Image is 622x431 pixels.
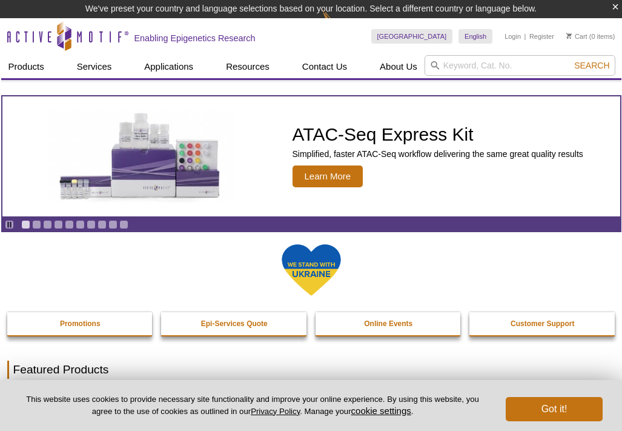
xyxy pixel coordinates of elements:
[251,407,300,416] a: Privacy Policy
[574,61,609,70] span: Search
[108,220,117,229] a: Go to slide 9
[2,96,620,216] a: ATAC-Seq Express Kit ATAC-Seq Express Kit Simplified, faster ATAC-Seq workflow delivering the sam...
[511,319,574,328] strong: Customer Support
[351,406,411,416] button: cookie settings
[65,220,74,229] a: Go to slide 5
[571,60,613,71] button: Search
[295,55,354,78] a: Contact Us
[54,220,63,229] a: Go to slide 4
[43,220,52,229] a: Go to slide 3
[219,55,277,78] a: Resources
[293,165,363,187] span: Learn More
[293,125,583,144] h2: ATAC-Seq Express Kit
[32,220,41,229] a: Go to slide 2
[566,32,587,41] a: Cart
[137,55,200,78] a: Applications
[316,312,462,335] a: Online Events
[529,32,554,41] a: Register
[76,220,85,229] a: Go to slide 6
[60,319,101,328] strong: Promotions
[19,394,486,417] p: This website uses cookies to provide necessary site functionality and improve your online experie...
[98,220,107,229] a: Go to slide 8
[281,243,342,297] img: We Stand With Ukraine
[458,29,492,44] a: English
[70,55,119,78] a: Services
[7,312,154,335] a: Promotions
[87,220,96,229] a: Go to slide 7
[21,220,30,229] a: Go to slide 1
[469,312,616,335] a: Customer Support
[293,149,583,159] p: Simplified, faster ATAC-Seq workflow delivering the same great quality results
[566,33,572,39] img: Your Cart
[371,29,453,44] a: [GEOGRAPHIC_DATA]
[425,55,615,76] input: Keyword, Cat. No.
[1,55,51,78] a: Products
[2,96,620,216] article: ATAC-Seq Express Kit
[7,361,615,379] h2: Featured Products
[505,32,521,41] a: Login
[119,220,128,229] a: Go to slide 10
[566,29,615,44] li: (0 items)
[322,9,354,38] img: Change Here
[161,312,308,335] a: Epi-Services Quote
[372,55,425,78] a: About Us
[364,319,412,328] strong: Online Events
[201,319,268,328] strong: Epi-Services Quote
[41,110,241,202] img: ATAC-Seq Express Kit
[524,29,526,44] li: |
[5,220,14,229] a: Toggle autoplay
[506,397,603,421] button: Got it!
[134,33,256,44] h2: Enabling Epigenetics Research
